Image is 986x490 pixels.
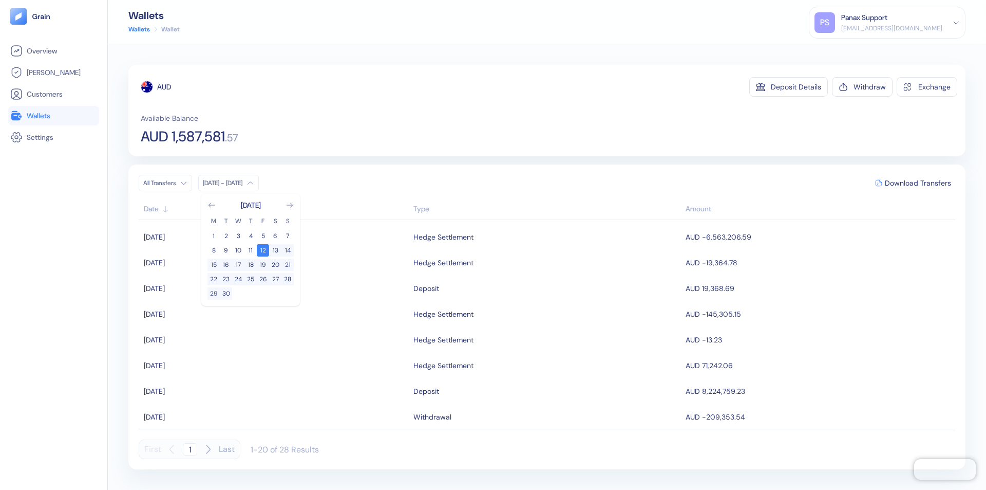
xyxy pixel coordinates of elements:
[207,273,220,285] button: 22
[27,46,57,56] span: Overview
[686,284,734,293] span: AUD 19,368.69
[257,259,269,271] button: 19
[220,273,232,285] button: 23
[281,230,294,242] button: 7
[157,82,171,92] div: AUD
[413,305,473,323] div: Hedge Settlement
[220,216,232,226] th: Tuesday
[144,440,161,459] button: First
[225,133,238,143] span: . 57
[771,83,821,90] div: Deposit Details
[144,204,408,214] div: Sort ascending
[232,230,244,242] button: 3
[269,244,281,257] button: 13
[413,204,680,214] div: Sort ascending
[281,259,294,271] button: 21
[413,280,439,297] div: Deposit
[841,24,942,33] div: [EMAIL_ADDRESS][DOMAIN_NAME]
[144,284,165,293] span: [DATE]
[207,287,220,300] button: 29
[832,77,893,97] button: Withdraw
[918,83,951,90] div: Exchange
[27,111,50,121] span: Wallets
[141,113,198,123] span: Available Balance
[897,77,957,97] button: Exchange
[207,230,220,242] button: 1
[27,89,63,99] span: Customers
[257,216,269,226] th: Friday
[686,361,733,370] span: AUD 71,242.06
[32,13,51,20] img: logo
[232,216,244,226] th: Wednesday
[269,273,281,285] button: 27
[269,259,281,271] button: 20
[841,12,887,23] div: Panax Support
[144,258,165,267] span: [DATE]
[244,230,257,242] button: 4
[871,175,955,191] button: Download Transfers
[10,131,97,143] a: Settings
[10,45,97,57] a: Overview
[686,387,745,396] span: AUD 8,224,759.23
[244,244,257,257] button: 11
[281,216,294,226] th: Sunday
[244,216,257,226] th: Thursday
[141,130,225,144] span: AUD 1,587,581
[413,408,451,426] div: Withdrawal
[749,77,828,97] button: Deposit Details
[207,216,220,226] th: Monday
[232,259,244,271] button: 17
[686,335,722,344] span: AUD -13.23
[207,259,220,271] button: 15
[257,230,269,242] button: 5
[413,228,473,246] div: Hedge Settlement
[144,310,165,319] span: [DATE]
[220,244,232,257] button: 9
[281,244,294,257] button: 14
[144,361,165,370] span: [DATE]
[269,230,281,242] button: 6
[413,357,473,374] div: Hedge Settlement
[128,10,180,21] div: Wallets
[854,83,886,90] div: Withdraw
[27,67,81,78] span: [PERSON_NAME]
[232,244,244,257] button: 10
[251,444,319,455] div: 1-20 of 28 Results
[241,200,261,210] div: [DATE]
[244,259,257,271] button: 18
[10,66,97,79] a: [PERSON_NAME]
[686,310,741,319] span: AUD -145,305.15
[207,244,220,257] button: 8
[220,287,232,300] button: 30
[219,440,235,459] button: Last
[10,88,97,100] a: Customers
[814,12,835,33] div: PS
[914,459,976,480] iframe: Chatra live chat
[144,387,165,396] span: [DATE]
[27,132,53,142] span: Settings
[413,254,473,271] div: Hedge Settlement
[686,258,737,267] span: AUD -19,364.78
[686,232,751,242] span: AUD -6,563,206.59
[413,331,473,349] div: Hedge Settlement
[244,273,257,285] button: 25
[220,230,232,242] button: 2
[128,25,150,34] a: Wallets
[257,273,269,285] button: 26
[686,204,950,214] div: Sort descending
[198,175,259,191] button: [DATE] - [DATE]
[269,216,281,226] th: Saturday
[144,335,165,344] span: [DATE]
[885,179,951,187] span: Download Transfers
[10,110,97,122] a: Wallets
[257,244,269,257] button: 12
[413,383,439,400] div: Deposit
[10,8,27,25] img: logo-tablet-V2.svg
[286,201,294,209] button: Go to next month
[281,273,294,285] button: 28
[232,273,244,285] button: 24
[686,412,745,422] span: AUD -209,353.54
[203,179,242,187] div: [DATE] - [DATE]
